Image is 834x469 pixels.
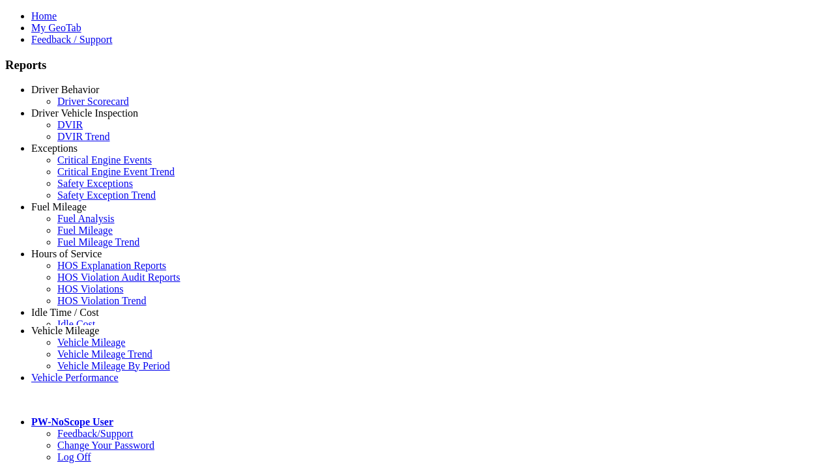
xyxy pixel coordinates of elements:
a: Driver Behavior [31,84,99,95]
a: HOS Violation Audit Reports [57,272,180,283]
a: Fuel Mileage Trend [57,236,139,248]
a: Vehicle Performance [31,372,119,383]
a: Safety Exceptions [57,178,133,189]
a: Feedback / Support [31,34,112,45]
a: Vehicle Mileage By Period [57,360,170,371]
a: Driver Scorecard [57,96,129,107]
a: Critical Engine Event Trend [57,166,175,177]
a: HOS Violations [57,283,123,294]
h3: Reports [5,58,829,72]
a: HOS Explanation Reports [57,260,166,271]
a: Safety Exception Trend [57,190,156,201]
a: Idle Cost [57,319,95,330]
a: HOS Violation Trend [57,295,147,306]
a: Fuel Analysis [57,213,115,224]
a: Vehicle Mileage [57,337,125,348]
a: DVIR [57,119,83,130]
a: PW-NoScope User [31,416,113,427]
a: Fuel Mileage [57,225,113,236]
a: My GeoTab [31,22,81,33]
a: DVIR Trend [57,131,109,142]
a: Fuel Mileage [31,201,87,212]
a: Vehicle Mileage [31,325,99,336]
a: Exceptions [31,143,78,154]
a: Idle Time / Cost [31,307,99,318]
a: Vehicle Mileage Trend [57,348,152,360]
a: Home [31,10,57,21]
a: Change Your Password [57,440,154,451]
a: Log Off [57,451,91,462]
a: Feedback/Support [57,428,133,439]
a: Critical Engine Events [57,154,152,165]
a: Driver Vehicle Inspection [31,107,138,119]
a: Hours of Service [31,248,102,259]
